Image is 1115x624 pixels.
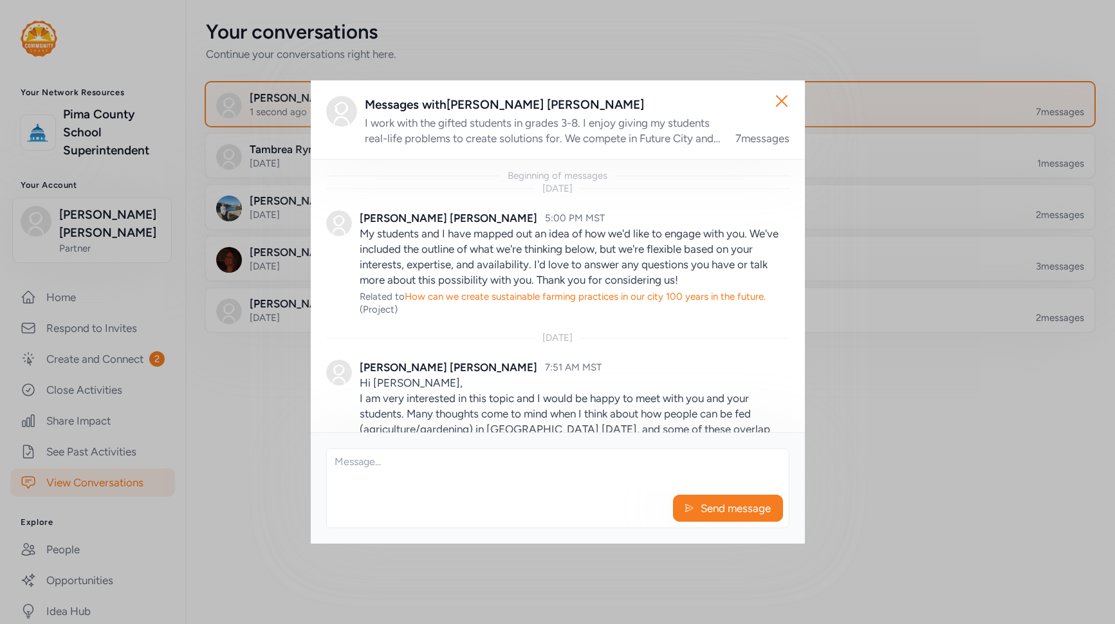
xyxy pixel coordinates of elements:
[673,495,783,522] button: Send message
[365,115,720,146] div: I work with the gifted students in grades 3-8. I enjoy giving my students real-life problems to c...
[699,500,772,516] span: Send message
[508,169,607,182] div: Beginning of messages
[542,182,573,195] div: [DATE]
[360,360,537,375] div: [PERSON_NAME] [PERSON_NAME]
[360,291,766,315] span: Related to (Project)
[542,331,573,344] div: [DATE]
[326,360,352,385] img: Avatar
[360,226,789,288] p: My students and I have mapped out an idea of how we'd like to engage with you. We've included the...
[545,362,602,373] span: 7:51 AM MST
[326,96,357,127] img: Avatar
[405,291,766,302] span: How can we create sustainable farming practices in our city 100 years in the future.
[360,210,537,226] div: [PERSON_NAME] [PERSON_NAME]
[735,131,789,146] div: 7 messages
[545,212,605,224] span: 5:00 PM MST
[326,210,352,236] img: Avatar
[365,96,789,114] div: Messages with [PERSON_NAME] [PERSON_NAME]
